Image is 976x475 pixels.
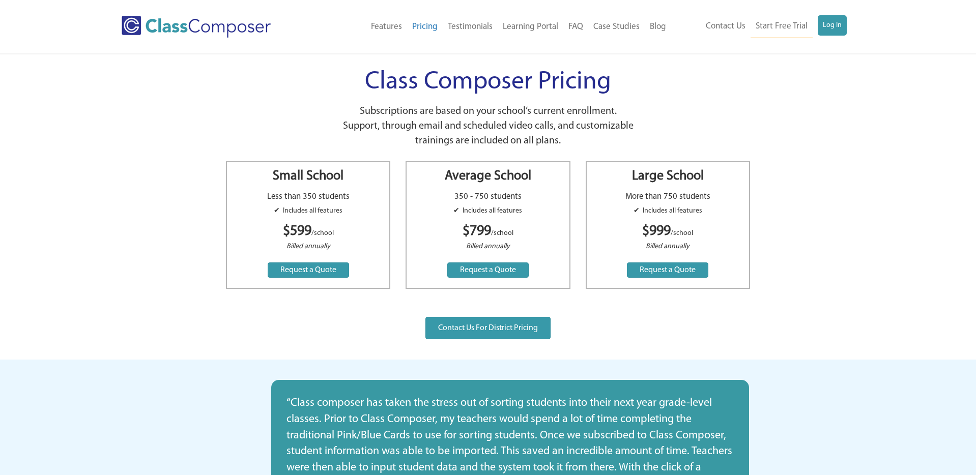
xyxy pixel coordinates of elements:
a: Case Studies [588,16,645,38]
i: Billed annually [286,243,330,250]
a: Request a Quote [268,262,349,278]
a: Request a Quote [447,262,529,278]
span: Request a Quote [640,266,696,274]
b: $799 [463,224,491,239]
a: Contact Us For District Pricing [425,317,551,339]
h3: Large School [597,167,739,186]
a: Contact Us [701,15,751,38]
a: Testimonials [443,16,498,38]
p: More than 750 students [597,191,739,203]
i: Billed annually [646,243,690,250]
a: Start Free Trial [751,15,813,38]
h3: Small School [237,167,379,186]
a: Features [366,16,407,38]
img: Class Composer [122,16,271,38]
p: ✔ Includes all features [597,206,739,216]
a: Blog [645,16,671,38]
span: Request a Quote [460,266,516,274]
a: FAQ [563,16,588,38]
b: $599 [283,224,311,239]
span: Request a Quote [280,266,336,274]
p: Subscriptions are based on your school’s current enrollment. Support, through email and scheduled... [327,104,649,149]
a: Log In [818,15,847,36]
a: Learning Portal [498,16,563,38]
p: /school [417,221,559,242]
p: /school [237,221,379,242]
p: /school [597,221,739,242]
i: Billed annually [466,243,510,250]
p: ✔ Includes all features [417,206,559,216]
nav: Header Menu [312,16,671,38]
span: Class Composer Pricing [365,69,611,95]
p: ✔ Includes all features [237,206,379,216]
b: $999 [642,224,671,239]
a: Pricing [407,16,443,38]
p: 350 - 750 students [417,191,559,203]
nav: Header Menu [671,15,847,38]
a: Request a Quote [627,262,708,278]
span: Contact Us For District Pricing [438,324,538,332]
h3: Average School [417,167,559,186]
p: Less than 350 students [237,191,379,203]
